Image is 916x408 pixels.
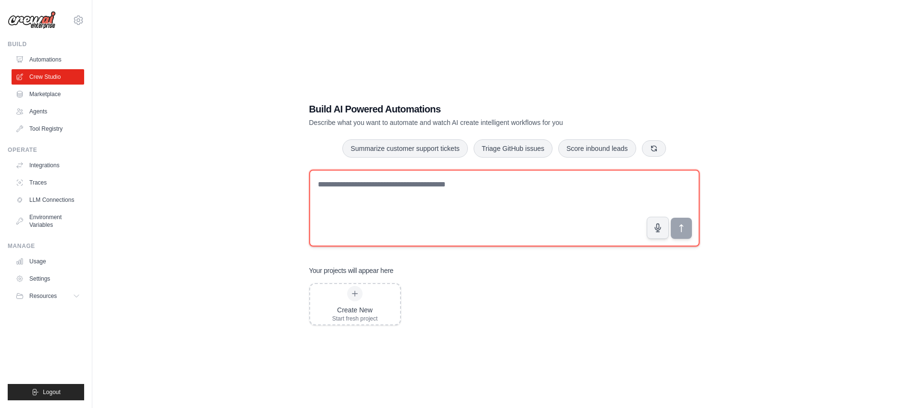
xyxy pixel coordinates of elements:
div: Operate [8,146,84,154]
a: Integrations [12,158,84,173]
button: Click to speak your automation idea [647,217,669,239]
a: Settings [12,271,84,286]
a: Automations [12,52,84,67]
button: Triage GitHub issues [474,139,552,158]
button: Logout [8,384,84,400]
button: Resources [12,288,84,304]
iframe: Chat Widget [868,362,916,408]
a: Environment Variables [12,210,84,233]
a: Crew Studio [12,69,84,85]
span: Logout [43,388,61,396]
a: Traces [12,175,84,190]
button: Summarize customer support tickets [342,139,467,158]
a: Marketplace [12,87,84,102]
div: Start fresh project [332,315,378,322]
a: LLM Connections [12,192,84,208]
img: Logo [8,11,56,29]
div: Manage [8,242,84,250]
a: Agents [12,104,84,119]
span: Resources [29,292,57,300]
a: Tool Registry [12,121,84,136]
button: Score inbound leads [558,139,636,158]
h1: Build AI Powered Automations [309,102,632,116]
p: Describe what you want to automate and watch AI create intelligent workflows for you [309,118,632,127]
a: Usage [12,254,84,269]
div: Build [8,40,84,48]
div: Create New [332,305,378,315]
h3: Your projects will appear here [309,266,394,275]
button: Get new suggestions [642,140,666,157]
